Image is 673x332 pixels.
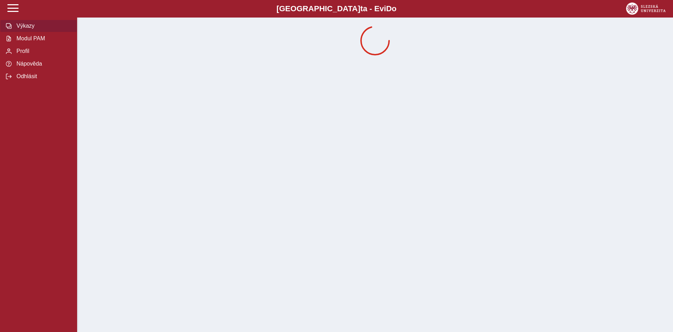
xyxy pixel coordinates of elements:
span: Profil [14,48,71,54]
img: logo_web_su.png [626,2,666,15]
span: D [386,4,392,13]
span: Nápověda [14,61,71,67]
span: Modul PAM [14,35,71,42]
span: o [392,4,397,13]
span: t [360,4,363,13]
span: Odhlásit [14,73,71,80]
b: [GEOGRAPHIC_DATA] a - Evi [21,4,652,13]
span: Výkazy [14,23,71,29]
